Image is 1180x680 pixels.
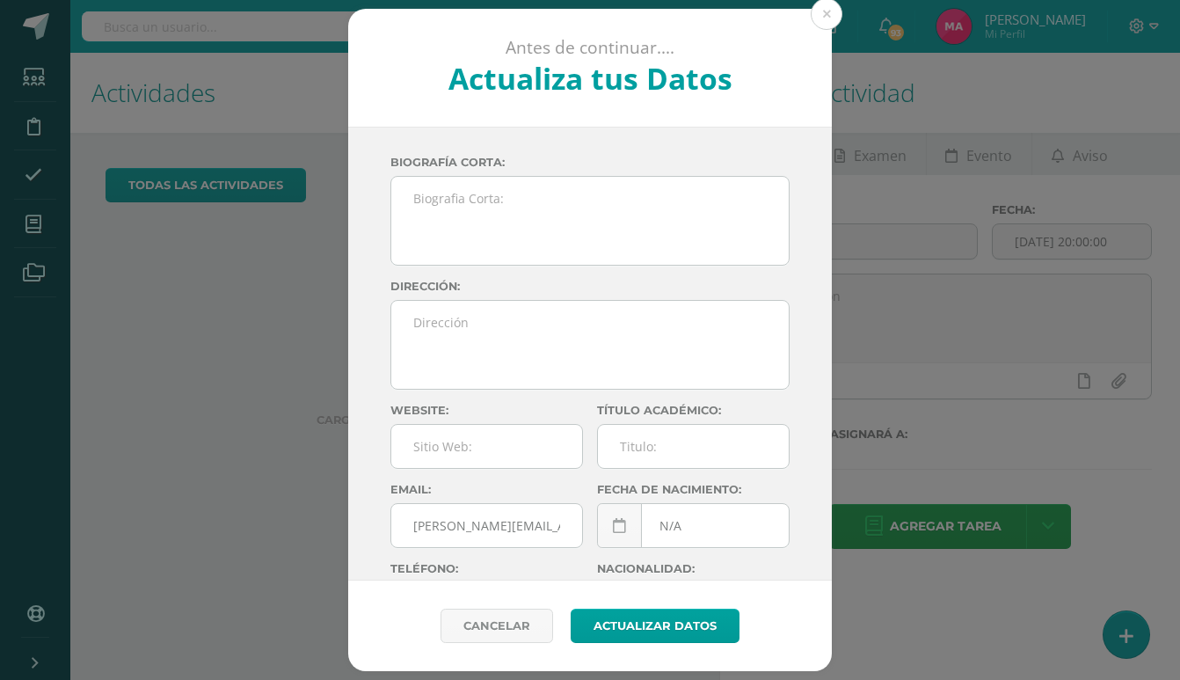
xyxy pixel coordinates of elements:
[391,504,582,547] input: Correo Electronico:
[390,280,790,293] label: Dirección:
[390,156,790,169] label: Biografía corta:
[597,562,790,575] label: Nacionalidad:
[390,483,583,496] label: Email:
[396,58,785,99] h2: Actualiza tus Datos
[391,425,582,468] input: Sitio Web:
[571,609,739,643] button: Actualizar datos
[441,609,553,643] a: Cancelar
[390,404,583,417] label: Website:
[390,562,583,575] label: Teléfono:
[597,404,790,417] label: Título académico:
[598,425,789,468] input: Titulo:
[598,504,789,547] input: Fecha de Nacimiento:
[597,483,790,496] label: Fecha de nacimiento:
[396,37,785,59] p: Antes de continuar....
